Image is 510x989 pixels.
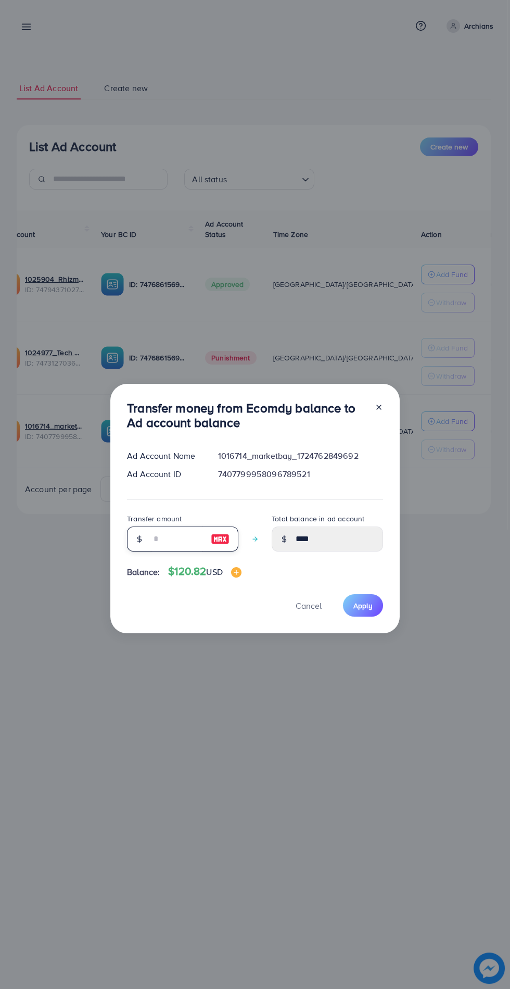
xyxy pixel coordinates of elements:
[206,566,222,578] span: USD
[283,594,335,617] button: Cancel
[343,594,383,617] button: Apply
[296,600,322,611] span: Cancel
[211,533,229,545] img: image
[119,450,210,462] div: Ad Account Name
[272,514,364,524] label: Total balance in ad account
[231,567,241,578] img: image
[210,468,391,480] div: 7407799958096789521
[210,450,391,462] div: 1016714_marketbay_1724762849692
[119,468,210,480] div: Ad Account ID
[127,514,182,524] label: Transfer amount
[168,565,241,578] h4: $120.82
[353,600,373,611] span: Apply
[127,566,160,578] span: Balance:
[127,400,366,431] h3: Transfer money from Ecomdy balance to Ad account balance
